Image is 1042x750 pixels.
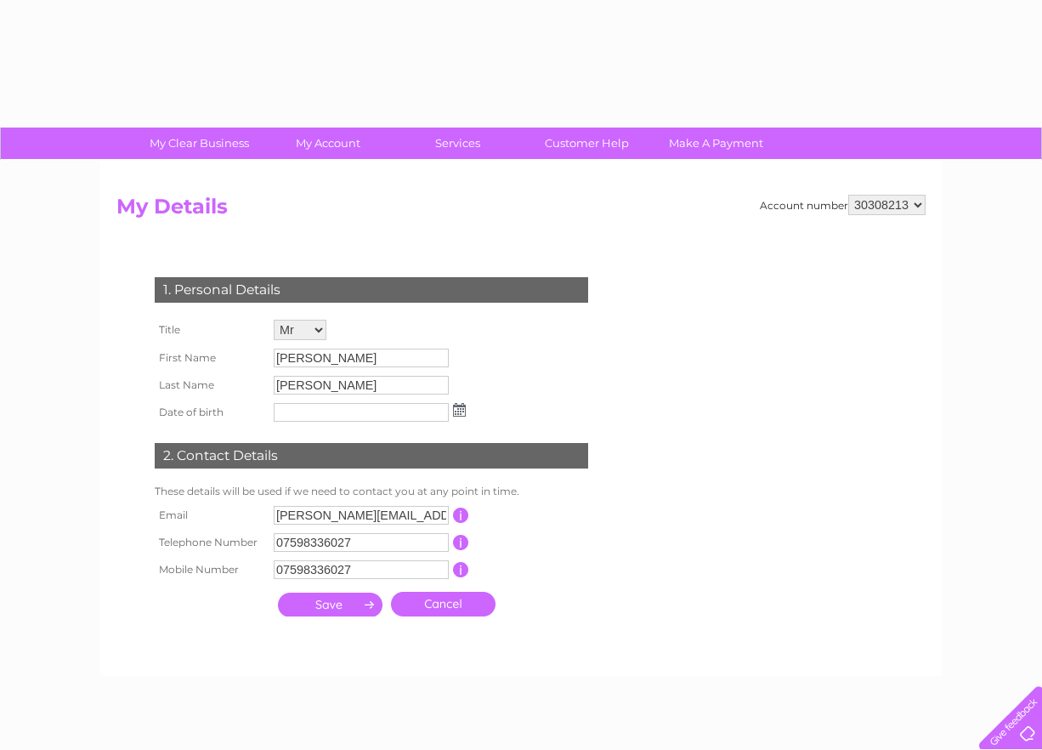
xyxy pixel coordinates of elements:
input: Submit [278,593,382,616]
a: Customer Help [517,128,657,159]
th: First Name [150,344,269,372]
th: Email [150,502,269,529]
h2: My Details [116,195,926,227]
a: Services [388,128,528,159]
th: Date of birth [150,399,269,426]
input: Information [453,535,469,550]
th: Last Name [150,372,269,399]
a: Make A Payment [646,128,786,159]
th: Mobile Number [150,556,269,583]
input: Information [453,562,469,577]
div: 1. Personal Details [155,277,588,303]
a: My Account [258,128,399,159]
td: These details will be used if we need to contact you at any point in time. [150,481,592,502]
div: Account number [760,195,926,215]
input: Information [453,508,469,523]
th: Telephone Number [150,529,269,556]
th: Title [150,315,269,344]
a: Cancel [391,592,496,616]
a: My Clear Business [129,128,269,159]
img: ... [453,403,466,417]
div: 2. Contact Details [155,443,588,469]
